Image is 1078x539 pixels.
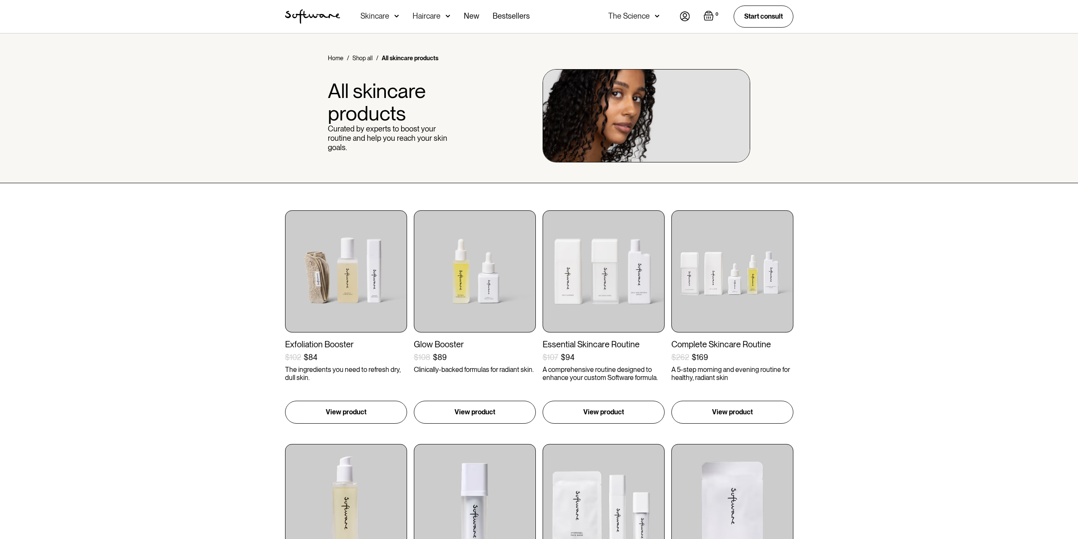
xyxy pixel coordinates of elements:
img: arrow down [655,12,660,20]
div: Essential Skincare Routine [543,339,665,349]
div: $102 [285,353,301,362]
a: Start consult [734,6,793,27]
p: A comprehensive routine designed to enhance your custom Software formula. [543,366,665,382]
div: 0 [714,11,720,18]
div: $107 [543,353,558,362]
a: Complete Skincare Routine$262$169A 5-step morning and evening routine for healthy, radiant skinVi... [671,210,793,424]
a: Open empty cart [704,11,720,22]
img: arrow down [446,12,450,20]
p: A 5-step morning and evening routine for healthy, radiant skin [671,366,793,382]
img: arrow down [394,12,399,20]
p: View product [454,407,495,417]
h1: All skincare products [328,80,450,125]
a: Shop all [352,54,373,62]
p: View product [712,407,753,417]
div: $84 [304,353,317,362]
div: Glow Booster [414,339,536,349]
p: Curated by experts to boost your routine and help you reach your skin goals. [328,124,450,152]
p: The ingredients you need to refresh dry, dull skin. [285,366,407,382]
p: View product [326,407,366,417]
div: Skincare [360,12,389,20]
div: $262 [671,353,689,362]
a: Exfoliation Booster$102$84The ingredients you need to refresh dry, dull skin.View product [285,210,407,424]
a: Home [328,54,344,62]
a: Glow Booster$108$89Clinically-backed formulas for radiant skin.View product [414,210,536,424]
p: View product [583,407,624,417]
a: home [285,9,340,24]
div: Exfoliation Booster [285,339,407,349]
div: The Science [608,12,650,20]
a: Essential Skincare Routine$107$94A comprehensive routine designed to enhance your custom Software... [543,210,665,424]
p: Clinically-backed formulas for radiant skin. [414,366,536,374]
div: All skincare products [382,54,438,62]
img: Software Logo [285,9,340,24]
div: $108 [414,353,430,362]
div: $169 [692,353,708,362]
div: / [376,54,378,62]
div: Haircare [413,12,441,20]
div: / [347,54,349,62]
div: $94 [561,353,574,362]
div: Complete Skincare Routine [671,339,793,349]
div: $89 [433,353,447,362]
